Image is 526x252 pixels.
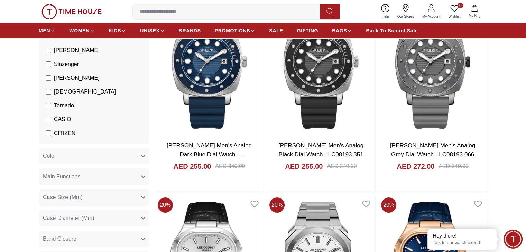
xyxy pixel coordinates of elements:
a: MEN [39,25,55,37]
span: SALE [269,27,283,34]
input: CITIZEN [46,130,51,136]
span: 20 % [269,197,285,213]
span: WOMEN [69,27,90,34]
img: ... [41,4,102,19]
div: AED 340.00 [439,162,468,171]
span: 20 % [381,197,396,213]
span: [PERSON_NAME] [54,74,100,82]
button: Case Size (Mm) [39,189,149,206]
a: Our Stores [393,3,418,20]
a: Help [378,3,393,20]
span: Case Size (Mm) [43,193,83,202]
button: Case Diameter (Mm) [39,210,149,226]
span: GUESS [54,143,73,151]
span: 20 % [158,197,173,213]
span: Help [379,14,392,19]
input: [PERSON_NAME] [46,75,51,81]
span: CASIO [54,115,71,124]
a: WOMEN [69,25,95,37]
button: Color [39,148,149,164]
a: KIDS [109,25,126,37]
div: Chat Widget [504,230,523,249]
span: UNISEX [140,27,159,34]
p: Talk to our watch expert! [433,240,491,246]
button: My Bag [464,3,485,20]
span: Main Functions [43,173,81,181]
h4: AED 255.00 [285,162,323,171]
span: Slazenger [54,60,79,68]
a: [PERSON_NAME] Men's Analog Grey Dial Watch - LC08193.066 [390,142,475,158]
a: Back To School Sale [366,25,418,37]
a: SALE [269,25,283,37]
span: KIDS [109,27,121,34]
span: PROMOTIONS [215,27,250,34]
a: [PERSON_NAME] Men's Analog Black Dial Watch - LC08193.351 [278,142,363,158]
span: CITIZEN [54,129,75,137]
span: GIFTING [297,27,318,34]
a: 0Wishlist [444,3,464,20]
h4: AED 272.00 [397,162,434,171]
span: Case Diameter (Mm) [43,214,94,222]
input: Slazenger [46,61,51,67]
span: MEN [39,27,50,34]
input: CASIO [46,117,51,122]
span: 0 [458,3,463,8]
span: BRANDS [179,27,201,34]
span: Color [43,152,56,160]
div: Hey there! [433,232,491,239]
span: My Account [419,14,443,19]
span: Wishlist [446,14,463,19]
a: BAGS [332,25,352,37]
button: Main Functions [39,168,149,185]
span: Back To School Sale [366,27,418,34]
div: AED 340.00 [215,162,245,171]
span: Our Stores [395,14,417,19]
span: My Bag [466,13,483,18]
span: Tornado [54,101,74,110]
button: Band Closure [39,231,149,247]
a: PROMOTIONS [215,25,256,37]
input: [PERSON_NAME] [46,48,51,53]
span: [DEMOGRAPHIC_DATA] [54,88,116,96]
a: [PERSON_NAME] Men's Analog Dark Blue Dial Watch - LC08193.399 [167,142,252,166]
a: BRANDS [179,25,201,37]
input: [DEMOGRAPHIC_DATA] [46,89,51,95]
a: UNISEX [140,25,165,37]
span: BAGS [332,27,347,34]
span: Band Closure [43,235,76,243]
a: GIFTING [297,25,318,37]
input: Tornado [46,103,51,108]
div: AED 340.00 [327,162,357,171]
h4: AED 255.00 [173,162,211,171]
span: [PERSON_NAME] [54,46,100,55]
